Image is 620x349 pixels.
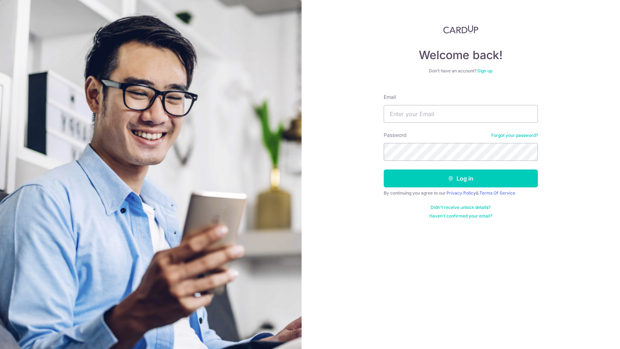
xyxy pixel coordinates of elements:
[477,68,492,73] a: Sign up
[443,25,478,34] img: CardUp Logo
[429,213,492,219] a: Haven't confirmed your email?
[431,205,491,210] a: Didn't receive unlock details?
[384,94,396,101] label: Email
[446,190,476,196] a: Privacy Policy
[384,132,407,139] label: Password
[384,190,538,196] div: By continuing you agree to our &
[384,68,538,74] div: Don’t have an account?
[384,169,538,187] button: Log in
[491,133,538,138] a: Forgot your password?
[384,48,538,62] h4: Welcome back!
[479,190,515,196] a: Terms Of Service
[384,105,538,123] input: Enter your Email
